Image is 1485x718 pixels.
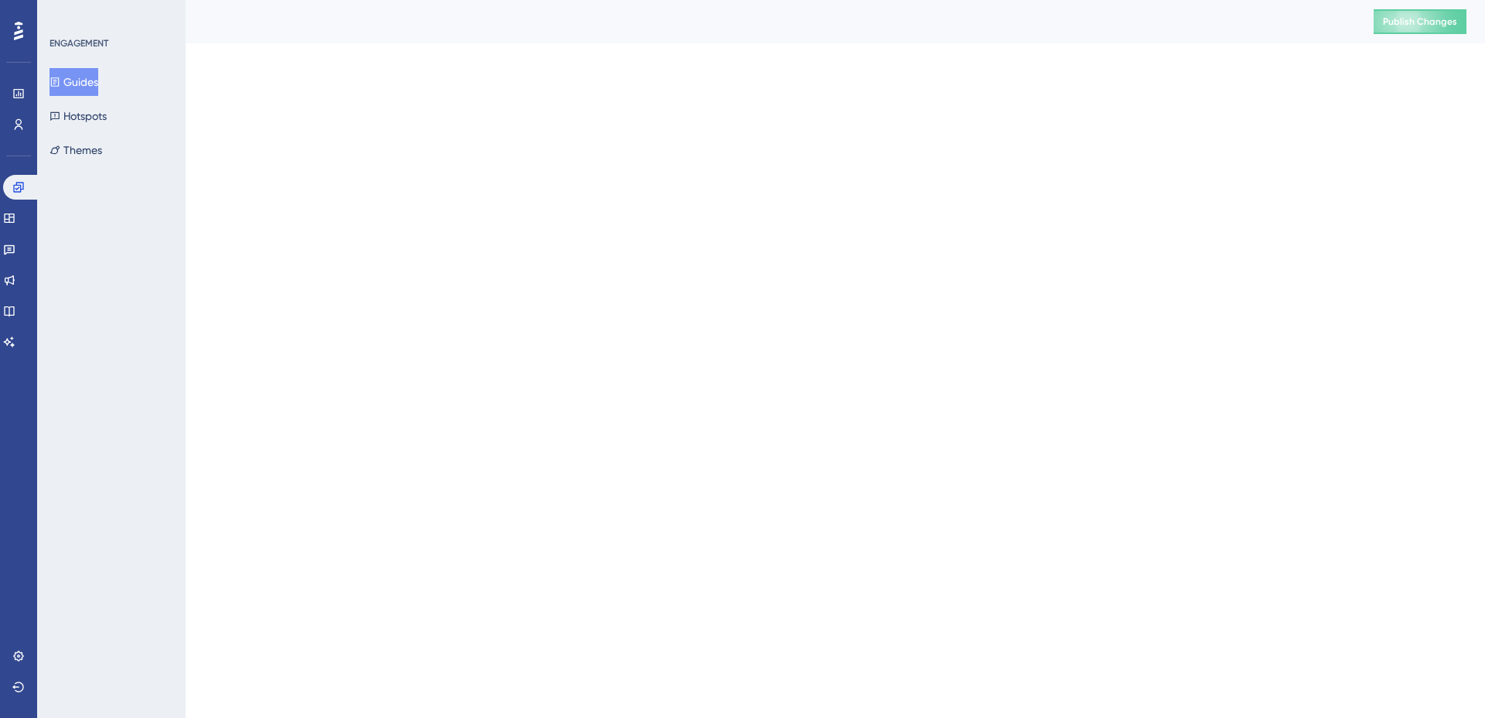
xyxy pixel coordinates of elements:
button: Publish Changes [1374,9,1466,34]
button: Themes [49,136,102,164]
div: ENGAGEMENT [49,37,108,50]
button: Guides [49,68,98,96]
button: Hotspots [49,102,107,130]
span: Publish Changes [1383,15,1457,28]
